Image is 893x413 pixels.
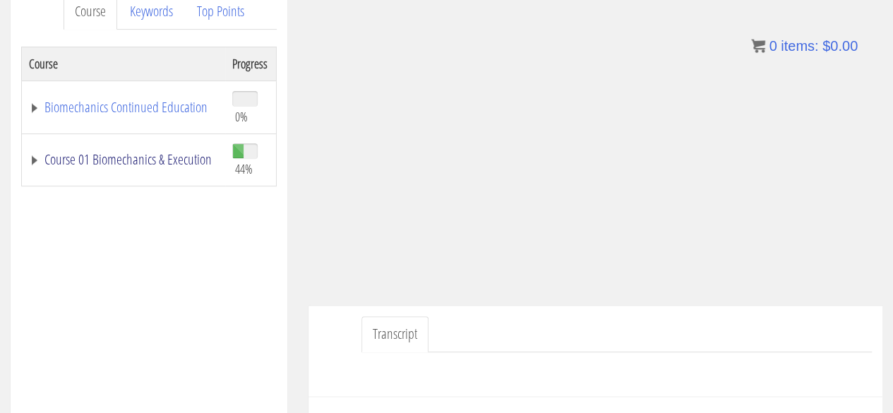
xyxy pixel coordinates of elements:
[225,47,277,80] th: Progress
[235,161,253,176] span: 44%
[361,316,428,352] a: Transcript
[22,47,225,80] th: Course
[29,152,218,167] a: Course 01 Biomechanics & Execution
[781,38,818,54] span: items:
[769,38,777,54] span: 0
[751,38,858,54] a: 0 items: $0.00
[29,100,218,114] a: Biomechanics Continued Education
[235,109,248,124] span: 0%
[751,39,765,53] img: icon11.png
[822,38,830,54] span: $
[822,38,858,54] bdi: 0.00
